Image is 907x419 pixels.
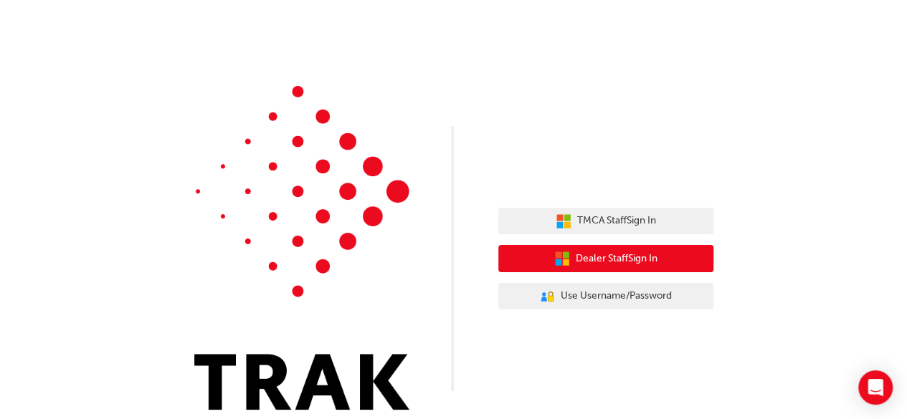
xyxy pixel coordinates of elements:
span: Dealer Staff Sign In [576,251,657,267]
button: TMCA StaffSign In [498,208,713,235]
button: Use Username/Password [498,283,713,310]
button: Dealer StaffSign In [498,245,713,272]
div: Open Intercom Messenger [858,370,893,405]
span: TMCA Staff Sign In [577,213,656,229]
span: Use Username/Password [561,288,672,304]
img: Trak [194,86,409,410]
